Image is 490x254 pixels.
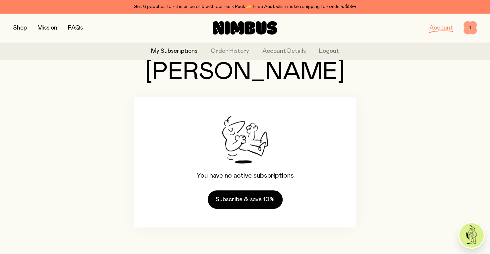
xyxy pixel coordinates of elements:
a: Order History [211,47,249,56]
img: agent [459,223,484,248]
div: Get 6 pouches for the price of 5 with our Bulk Pack ✨ Free Australian metro shipping for orders $59+ [13,3,477,11]
p: You have no active subscriptions [196,172,294,180]
a: Account Details [262,47,306,56]
h1: [PERSON_NAME] [134,60,356,84]
a: FAQs [68,25,83,31]
a: Subscribe & save 10% [208,190,283,209]
a: Account [429,25,453,31]
button: Logout [319,47,339,56]
button: 1 [463,21,477,35]
a: My Subscriptions [151,47,197,56]
a: Mission [37,25,57,31]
